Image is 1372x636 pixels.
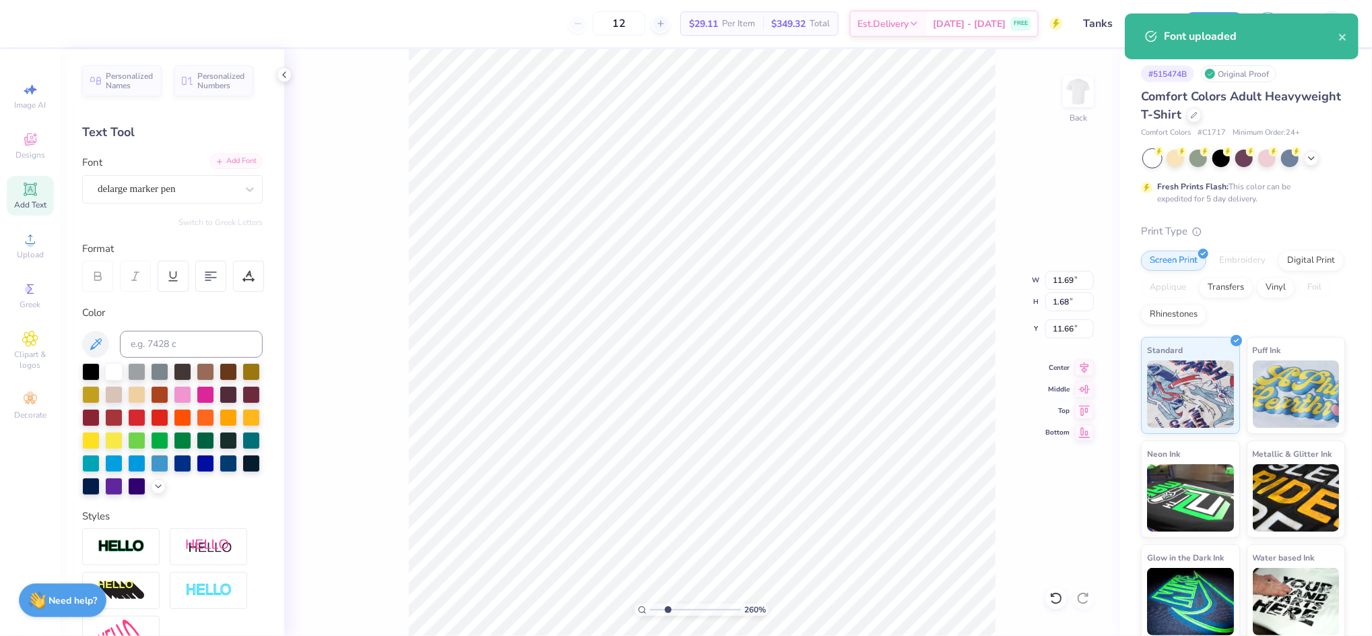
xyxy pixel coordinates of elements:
img: Negative Space [185,583,232,598]
img: Neon Ink [1147,464,1234,532]
div: Font uploaded [1164,28,1338,44]
span: Personalized Numbers [197,71,245,90]
div: Format [82,241,264,257]
span: Middle [1045,385,1070,394]
div: Styles [82,509,263,524]
img: Standard [1147,360,1234,428]
span: $29.11 [689,17,718,31]
span: Personalized Names [106,71,154,90]
span: Decorate [14,410,46,420]
img: Metallic & Glitter Ink [1253,464,1340,532]
img: 3d Illusion [98,580,145,602]
div: Add Font [209,154,263,169]
div: Back [1070,112,1087,124]
div: Screen Print [1141,251,1206,271]
button: close [1338,28,1348,44]
input: – – [593,11,645,36]
span: Top [1045,406,1070,416]
div: Embroidery [1210,251,1274,271]
span: Puff Ink [1253,343,1281,357]
div: Applique [1141,278,1195,298]
span: [DATE] - [DATE] [933,17,1006,31]
div: Vinyl [1257,278,1295,298]
input: Untitled Design [1073,10,1172,37]
span: Neon Ink [1147,447,1180,461]
span: FREE [1014,19,1028,28]
span: Upload [17,249,44,260]
span: Standard [1147,343,1183,357]
div: Digital Print [1278,251,1344,271]
span: Center [1045,363,1070,373]
img: Glow in the Dark Ink [1147,568,1234,635]
span: Total [810,17,830,31]
div: Foil [1299,278,1330,298]
span: Per Item [722,17,755,31]
img: Puff Ink [1253,360,1340,428]
div: Color [82,305,263,321]
span: Comfort Colors [1141,127,1191,139]
div: This color can be expedited for 5 day delivery. [1157,181,1323,205]
span: Comfort Colors Adult Heavyweight T-Shirt [1141,88,1341,123]
img: Water based Ink [1253,568,1340,635]
img: Back [1065,78,1092,105]
div: Print Type [1141,224,1345,239]
span: Greek [20,299,41,310]
span: Clipart & logos [7,349,54,371]
span: Glow in the Dark Ink [1147,550,1224,565]
span: $349.32 [771,17,806,31]
div: # 515474B [1141,65,1194,82]
span: Minimum Order: 24 + [1233,127,1300,139]
span: Bottom [1045,428,1070,437]
span: Metallic & Glitter Ink [1253,447,1332,461]
span: Designs [15,150,45,160]
img: Stroke [98,539,145,554]
span: Est. Delivery [857,17,909,31]
input: e.g. 7428 c [120,331,263,358]
div: Rhinestones [1141,305,1206,325]
img: Shadow [185,538,232,555]
div: Original Proof [1201,65,1276,82]
strong: Need help? [49,594,98,607]
span: Water based Ink [1253,550,1315,565]
label: Font [82,155,102,170]
span: 260 % [744,604,766,616]
div: Text Tool [82,123,263,141]
span: # C1717 [1198,127,1226,139]
div: Transfers [1199,278,1253,298]
span: Add Text [14,199,46,210]
button: Switch to Greek Letters [178,217,263,228]
span: Image AI [15,100,46,110]
strong: Fresh Prints Flash: [1157,181,1229,192]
